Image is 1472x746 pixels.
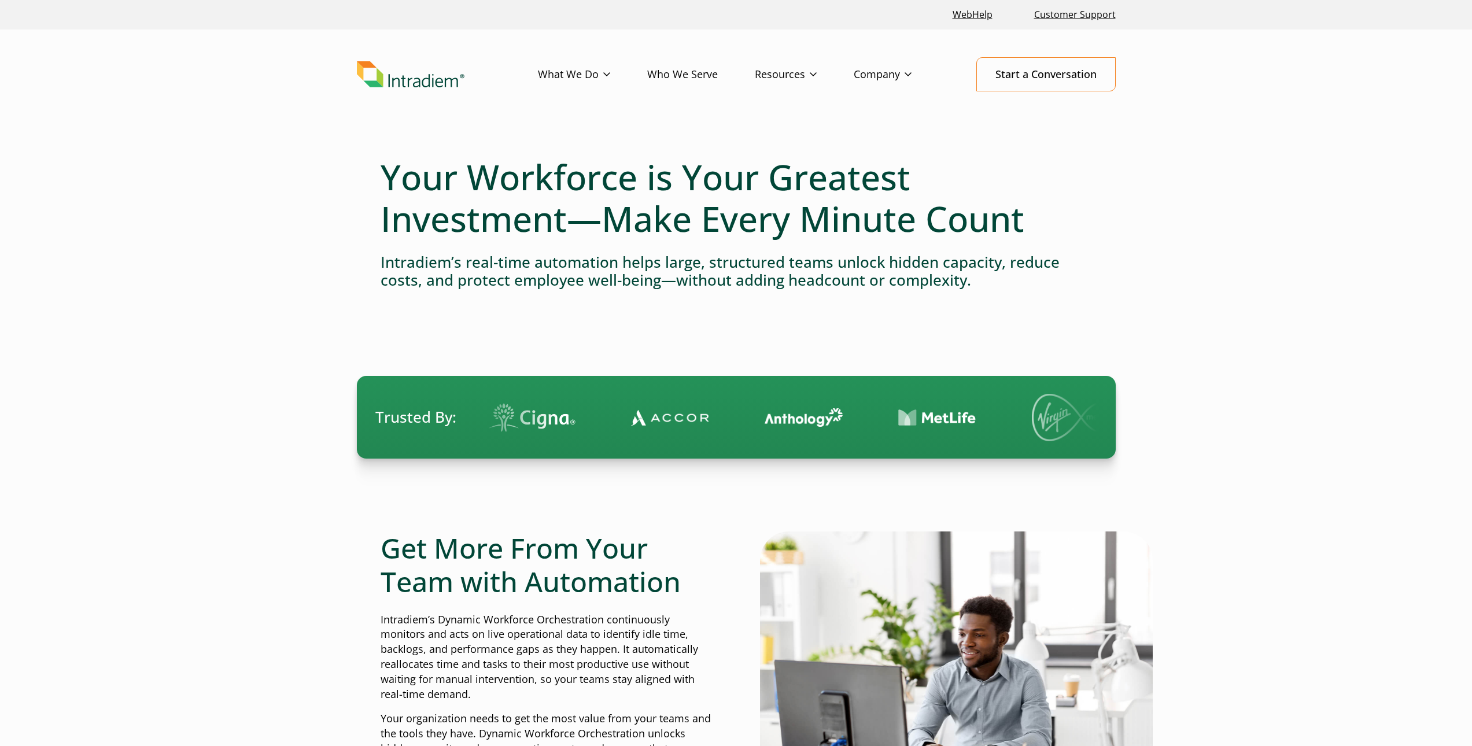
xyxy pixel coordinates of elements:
[357,61,464,88] img: Intradiem
[948,2,997,27] a: Link opens in a new window
[1028,394,1109,441] img: Virgin Media logo.
[381,156,1092,239] h1: Your Workforce is Your Greatest Investment—Make Every Minute Count
[381,531,713,598] h2: Get More From Your Team with Automation
[755,58,854,91] a: Resources
[628,409,706,426] img: Contact Center Automation Accor Logo
[375,407,456,428] span: Trusted By:
[976,57,1116,91] a: Start a Conversation
[895,409,973,427] img: Contact Center Automation MetLife Logo
[538,58,647,91] a: What We Do
[357,61,538,88] a: Link to homepage of Intradiem
[1030,2,1120,27] a: Customer Support
[381,253,1092,289] h4: Intradiem’s real-time automation helps large, structured teams unlock hidden capacity, reduce cos...
[854,58,949,91] a: Company
[647,58,755,91] a: Who We Serve
[381,612,713,702] p: Intradiem’s Dynamic Workforce Orchestration continuously monitors and acts on live operational da...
